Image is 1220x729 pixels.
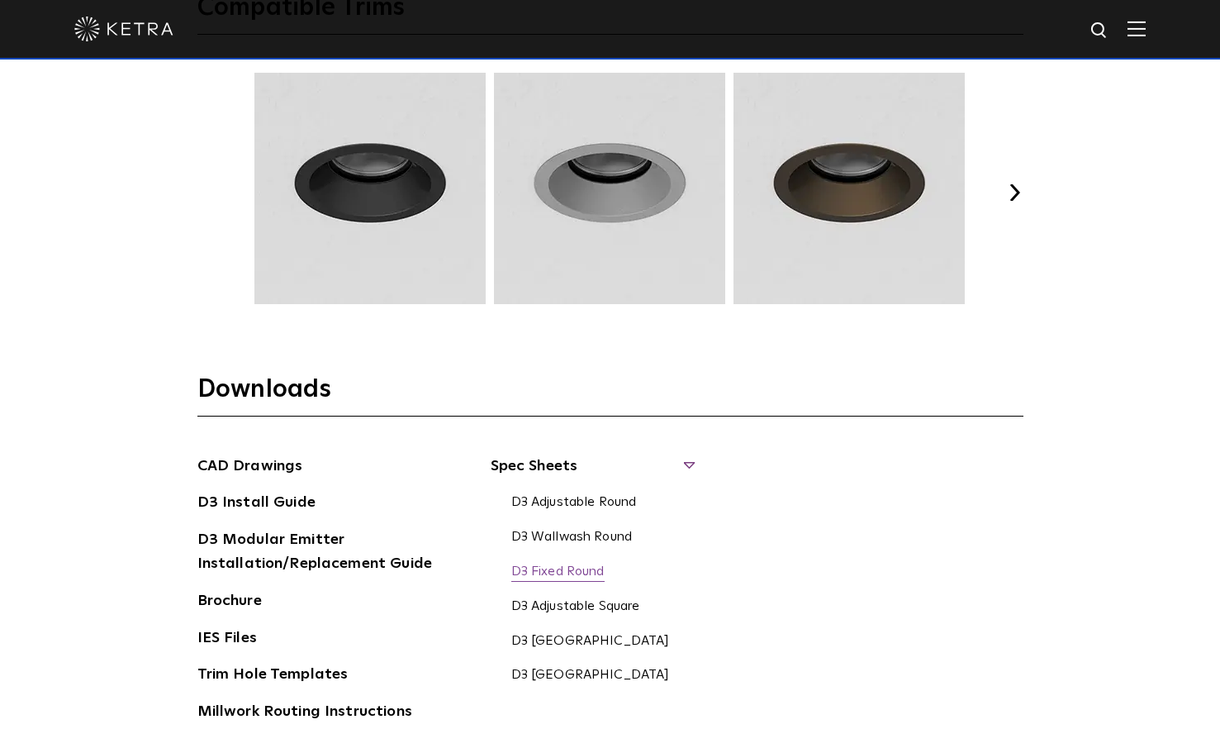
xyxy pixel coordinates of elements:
[252,73,488,304] img: TRM002.webp
[731,73,967,304] img: TRM004.webp
[1007,184,1023,201] button: Next
[197,663,349,689] a: Trim Hole Templates
[511,667,670,685] a: D3 [GEOGRAPHIC_DATA]
[511,633,670,651] a: D3 [GEOGRAPHIC_DATA]
[511,494,637,512] a: D3 Adjustable Round
[197,589,262,616] a: Brochure
[197,528,445,579] a: D3 Modular Emitter Installation/Replacement Guide
[197,700,412,727] a: Millwork Routing Instructions
[491,73,728,304] img: TRM003.webp
[511,598,640,617] a: D3 Adjustable Square
[511,529,633,547] a: D3 Wallwash Round
[74,17,173,41] img: ketra-logo-2019-white
[197,627,257,653] a: IES Files
[197,455,303,481] a: CAD Drawings
[197,491,316,517] a: D3 Install Guide
[511,564,605,582] a: D3 Fixed Round
[1089,21,1110,41] img: search icon
[197,374,1023,417] h3: Downloads
[1127,21,1146,36] img: Hamburger%20Nav.svg
[491,455,693,491] span: Spec Sheets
